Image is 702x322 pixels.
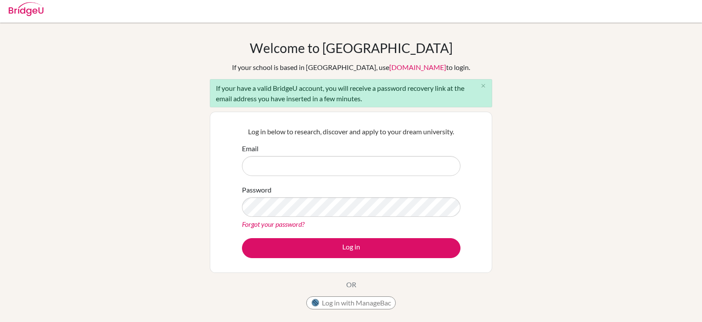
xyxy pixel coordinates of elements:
[210,79,492,107] div: If your have a valid BridgeU account, you will receive a password recovery link at the email addr...
[9,2,43,16] img: Bridge-U
[242,126,460,137] p: Log in below to research, discover and apply to your dream university.
[480,83,487,89] i: close
[242,143,258,154] label: Email
[306,296,396,309] button: Log in with ManageBac
[389,63,446,71] a: [DOMAIN_NAME]
[242,238,460,258] button: Log in
[232,62,470,73] div: If your school is based in [GEOGRAPHIC_DATA], use to login.
[474,80,492,93] button: Close
[242,185,272,195] label: Password
[242,220,305,228] a: Forgot your password?
[250,40,453,56] h1: Welcome to [GEOGRAPHIC_DATA]
[346,279,356,290] p: OR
